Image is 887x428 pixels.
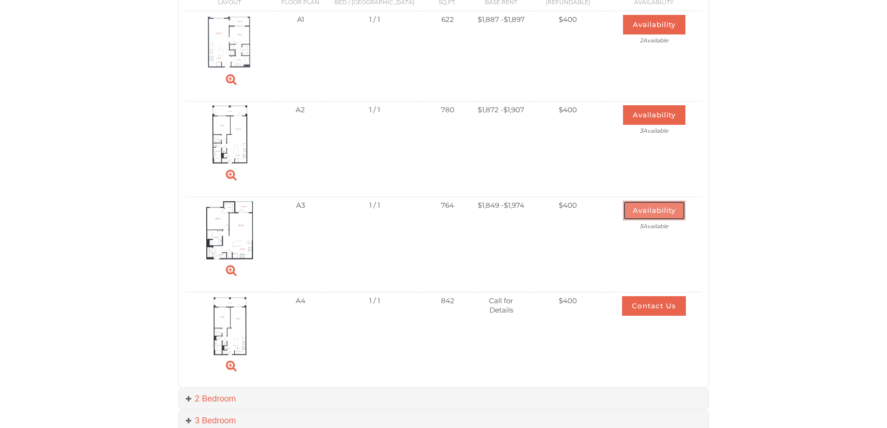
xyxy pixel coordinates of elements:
span: 2 [610,37,698,44]
a: Zoom [226,263,237,277]
td: 1 / 1 [327,292,422,333]
td: $400 [529,102,607,147]
button: Availability [623,201,685,220]
a: 2 Bedroom [179,389,709,409]
span: 5 [610,223,698,230]
td: 1 / 1 [327,11,422,54]
td: $400 [529,11,607,54]
td: 764 [422,197,473,243]
td: 842 [422,292,473,333]
td: $1,887 - $1,897 [473,11,529,54]
img: Suite A Floorplan [205,201,254,260]
a: A3 [205,225,254,234]
span: 3 [610,127,698,134]
a: A2 [211,130,248,139]
td: $400 [529,292,607,333]
td: 622 [422,11,473,54]
img: Suite A Floorplan [205,15,254,69]
span: Available [643,223,668,230]
button: Availability [623,15,685,34]
a: A4 [213,320,247,329]
a: A1 [205,37,254,46]
td: $1,872 - $1,907 [473,102,529,147]
img: Suite A Floorplan [211,105,248,164]
td: A4 [274,292,327,333]
button: Availability [623,105,685,125]
td: 1 / 1 [327,102,422,147]
a: Zoom [226,72,237,86]
td: A1 [274,11,327,54]
a: Zoom [226,359,237,373]
td: $1,849 - $1,974 [473,197,529,243]
td: 1 / 1 [327,197,422,243]
span: Available [643,37,668,44]
td: A2 [274,102,327,147]
img: Suite A Floorplan [213,296,247,355]
td: A3 [274,197,327,243]
a: Zoom [226,168,237,182]
td: $400 [529,197,607,243]
td: 780 [422,102,473,147]
span: Available [643,127,668,134]
button: Contact Us [622,296,686,316]
td: Call for Details [473,292,529,333]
